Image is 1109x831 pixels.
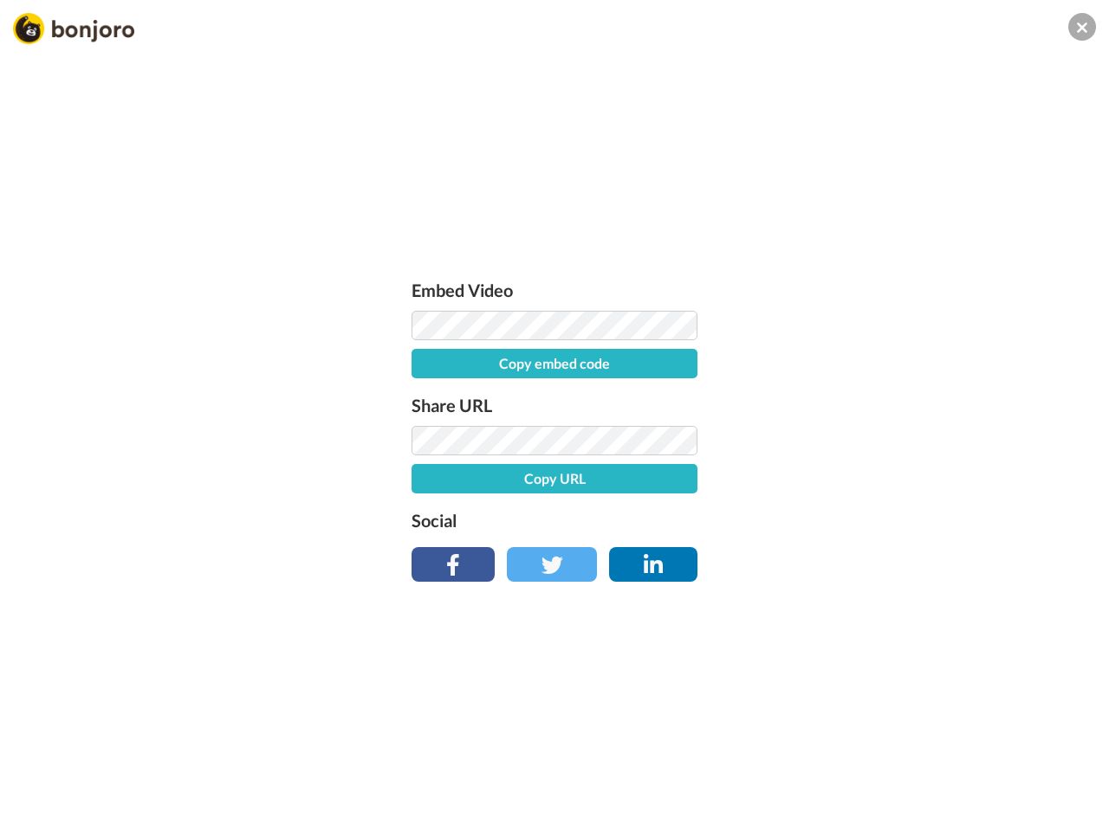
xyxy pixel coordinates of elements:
[412,349,697,378] button: Copy embed code
[13,13,134,44] img: Bonjoro Logo
[412,506,697,534] label: Social
[412,276,697,304] label: Embed Video
[412,464,697,493] button: Copy URL
[412,391,697,419] label: Share URL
